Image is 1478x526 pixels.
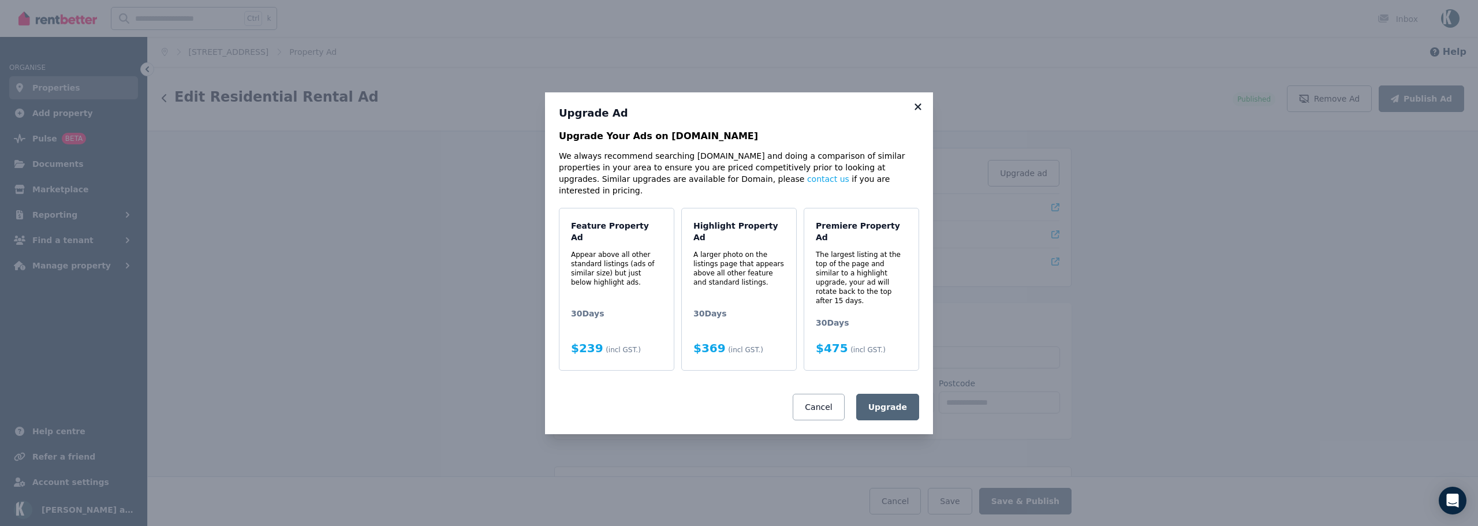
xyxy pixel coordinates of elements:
[807,174,849,184] a: contact us
[571,220,662,243] h4: Feature Property Ad
[816,220,907,243] h4: Premiere Property Ad
[559,150,919,196] p: We always recommend searching [DOMAIN_NAME] and doing a comparison of similar properties in your ...
[856,394,919,420] button: Upgrade
[816,317,907,329] span: 30 Days
[559,129,919,143] p: Upgrade Your Ads on [DOMAIN_NAME]
[606,346,641,354] span: (incl GST.)
[850,346,886,354] span: (incl GST.)
[816,250,907,305] p: The largest listing at the top of the page and similar to a highlight upgrade, your ad will rotat...
[571,250,662,287] p: Appear above all other standard listings (ads of similar size) but just below highlight ads.
[816,341,848,355] span: $475
[1439,487,1466,514] div: Open Intercom Messenger
[793,394,844,420] button: Cancel
[571,341,603,355] span: $239
[728,346,763,354] span: (incl GST.)
[693,308,785,319] span: 30 Days
[571,308,662,319] span: 30 Days
[559,106,919,120] h3: Upgrade Ad
[693,220,785,243] h4: Highlight Property Ad
[693,250,785,287] p: A larger photo on the listings page that appears above all other feature and standard listings.
[693,341,726,355] span: $369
